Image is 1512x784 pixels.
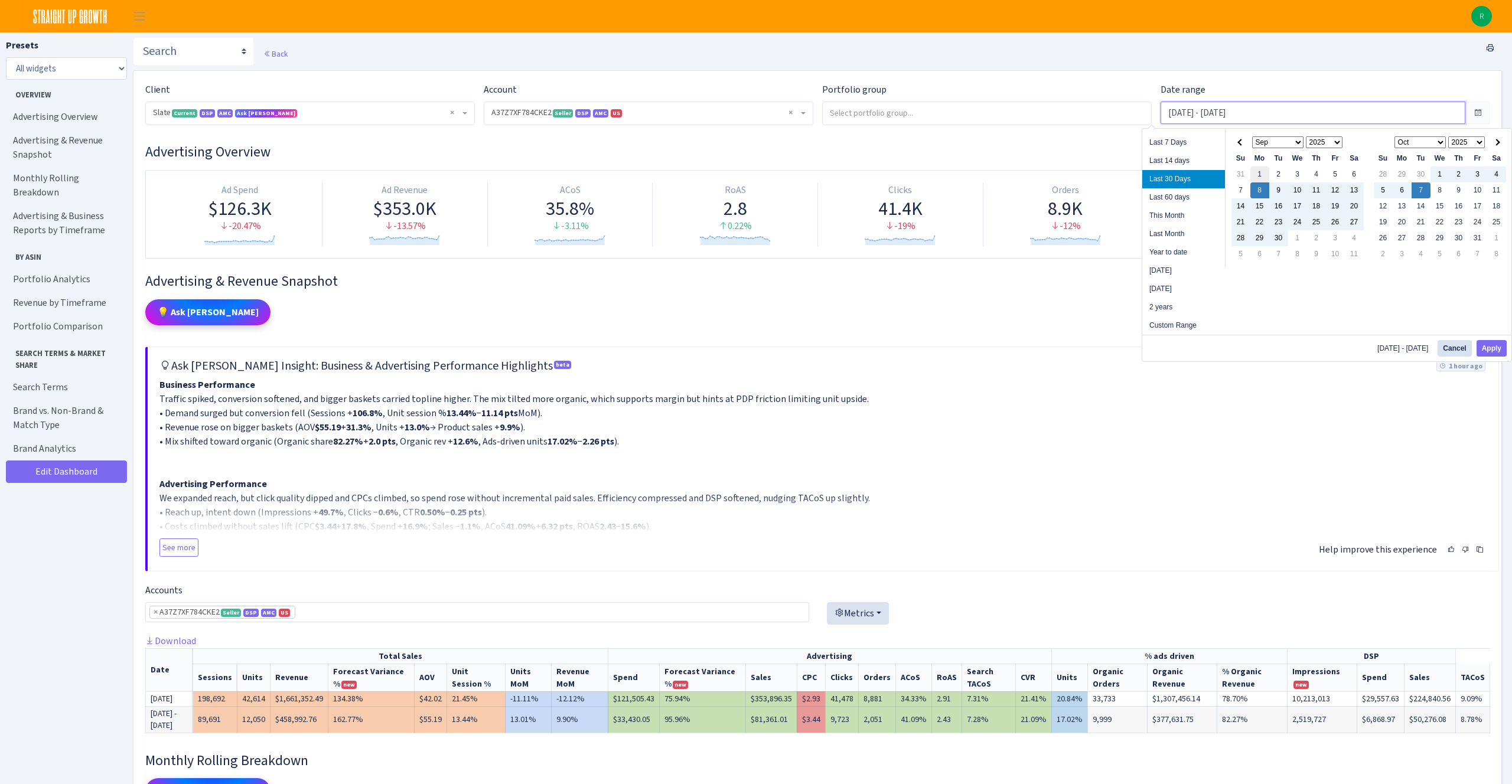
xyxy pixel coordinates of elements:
[327,184,483,197] div: Ad Revenue
[657,197,813,220] div: 2.8
[823,102,1151,123] input: Select portfolio group...
[1468,246,1487,262] td: 7
[6,166,124,204] a: Monthly Rolling Breakdown
[6,247,123,263] span: By ASIN
[506,520,536,533] strong: 41.09%
[1449,246,1468,262] td: 6
[1326,198,1345,214] td: 19
[453,435,478,447] strong: 12.6%
[145,583,183,597] label: Accounts
[1269,166,1288,182] td: 2
[1051,706,1087,733] td: 17.02%
[1449,214,1468,230] td: 23
[1412,230,1430,246] td: 28
[1288,648,1456,664] th: DSP
[1430,198,1449,214] td: 15
[659,664,745,691] th: Spend Forecast Variance %
[608,648,1051,664] th: Advertising
[1231,214,1250,230] td: 21
[1430,151,1449,166] th: We
[460,520,481,533] strong: 1.1%
[1404,691,1455,706] td: $224,840.56
[1087,706,1147,733] td: 9,999
[673,681,688,689] span: new
[593,109,608,117] span: AMC
[895,706,931,733] td: 41.09%
[1449,198,1468,214] td: 16
[657,220,813,233] div: 0.22%
[1487,246,1506,262] td: 8
[159,538,198,557] button: See more
[162,197,317,220] div: $126.3K
[1288,198,1307,214] td: 17
[1430,246,1449,262] td: 5
[1374,198,1393,214] td: 12
[6,399,124,437] a: Brand vs. Non-Brand & Match Type
[745,664,797,691] th: Sales
[6,267,124,291] a: Portfolio Analytics
[1449,182,1468,198] td: 9
[1326,246,1345,262] td: 10
[484,102,813,125] span: A37Z7XF784CKE2 <span class="badge badge-success">Seller</span><span class="badge badge-primary">D...
[500,421,520,433] strong: 9.9%
[1319,536,1487,559] div: Help improve this experience
[1455,691,1490,706] td: 9.09%
[1250,246,1269,262] td: 6
[1487,214,1506,230] td: 25
[1269,182,1288,198] td: 9
[931,706,962,733] td: 2.43
[548,435,578,447] strong: 17.02%
[1307,246,1326,262] td: 9
[1142,262,1225,280] li: [DATE]
[1326,151,1345,166] th: Fr
[1250,151,1269,166] th: Mo
[505,706,552,733] td: 13.01%
[608,664,659,691] th: Spend
[797,664,825,691] th: CPC
[403,520,428,533] strong: 16.9%
[193,706,237,733] td: 89,691
[1015,664,1051,691] th: CVR
[271,691,328,706] td: $1,661,352.49
[6,84,123,100] span: Overview
[1142,298,1225,316] li: 2 years
[1288,151,1307,166] th: We
[1217,691,1288,706] td: 78.70%
[6,38,38,53] label: Presets
[450,506,482,518] strong: 0.25 pts
[237,691,271,706] td: 42,614
[541,520,573,533] strong: 6.32 pts
[415,691,447,706] td: $42.02
[1412,214,1430,230] td: 21
[1374,214,1393,230] td: 19
[328,706,415,733] td: 162.77%
[1142,188,1225,207] li: Last 60 days
[1374,182,1393,198] td: 5
[420,506,445,518] strong: 0.50%
[611,109,622,117] span: US
[1051,648,1287,664] th: % ads driven
[659,691,745,706] td: 75.94%
[608,691,659,706] td: $121,505.43
[1250,166,1269,182] td: 1
[1374,230,1393,246] td: 26
[659,706,745,733] td: 95.96%
[145,273,1490,290] h3: Widget #2
[1393,246,1412,262] td: 3
[1374,166,1393,182] td: 28
[1231,246,1250,262] td: 5
[1471,6,1492,27] a: R
[1449,230,1468,246] td: 30
[491,107,799,119] span: A37Z7XF784CKE2 <span class="badge badge-success">Seller</span><span class="badge badge-primary">D...
[1345,151,1364,166] th: Sa
[159,378,1487,531] div: Traffic spiked, conversion softened, and bigger baskets carried topline higher. The mix tilted mo...
[146,648,193,691] th: Date
[962,706,1015,733] td: 7.28%
[1087,691,1147,706] td: 33,733
[1374,246,1393,262] td: 2
[1412,182,1430,198] td: 7
[415,664,447,691] th: AOV
[505,664,552,691] th: Units MoM
[1345,182,1364,198] td: 13
[1250,182,1269,198] td: 8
